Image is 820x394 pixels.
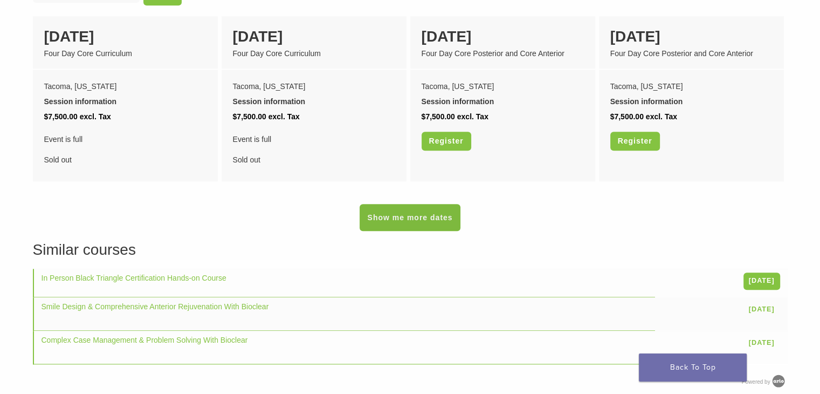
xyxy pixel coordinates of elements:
span: excl. Tax [80,112,111,121]
a: In Person Black Triangle Certification Hands-on Course [42,274,226,282]
div: Four Day Core Posterior and Core Anterior [610,48,773,59]
a: Back To Top [639,354,747,382]
a: Register [610,132,660,151]
span: $7,500.00 [610,112,644,121]
div: Tacoma, [US_STATE] [44,79,206,94]
a: Powered by [742,379,788,385]
div: Four Day Core Posterior and Core Anterior [422,48,584,59]
span: Event is full [233,132,395,147]
div: Tacoma, [US_STATE] [422,79,584,94]
div: Sold out [233,132,395,167]
span: $7,500.00 [44,112,78,121]
span: Event is full [44,132,206,147]
div: Tacoma, [US_STATE] [610,79,773,94]
div: Session information [422,94,584,109]
img: Arlo training & Event Software [770,373,787,389]
div: [DATE] [233,25,395,48]
a: Register [422,132,471,151]
a: [DATE] [743,335,780,351]
div: Four Day Core Curriculum [233,48,395,59]
div: Session information [610,94,773,109]
div: [DATE] [422,25,584,48]
a: Show me more dates [360,204,460,231]
a: Complex Case Management & Problem Solving With Bioclear [42,336,248,344]
div: [DATE] [44,25,206,48]
h3: Similar courses [33,239,788,261]
a: [DATE] [743,301,780,318]
div: Tacoma, [US_STATE] [233,79,395,94]
div: Session information [44,94,206,109]
span: excl. Tax [646,112,677,121]
div: Session information [233,94,395,109]
a: [DATE] [743,273,780,289]
span: $7,500.00 [233,112,266,121]
span: excl. Tax [457,112,488,121]
div: Sold out [44,132,206,167]
div: Four Day Core Curriculum [44,48,206,59]
div: [DATE] [610,25,773,48]
span: excl. Tax [268,112,300,121]
span: $7,500.00 [422,112,455,121]
a: Smile Design & Comprehensive Anterior Rejuvenation With Bioclear [42,302,269,311]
